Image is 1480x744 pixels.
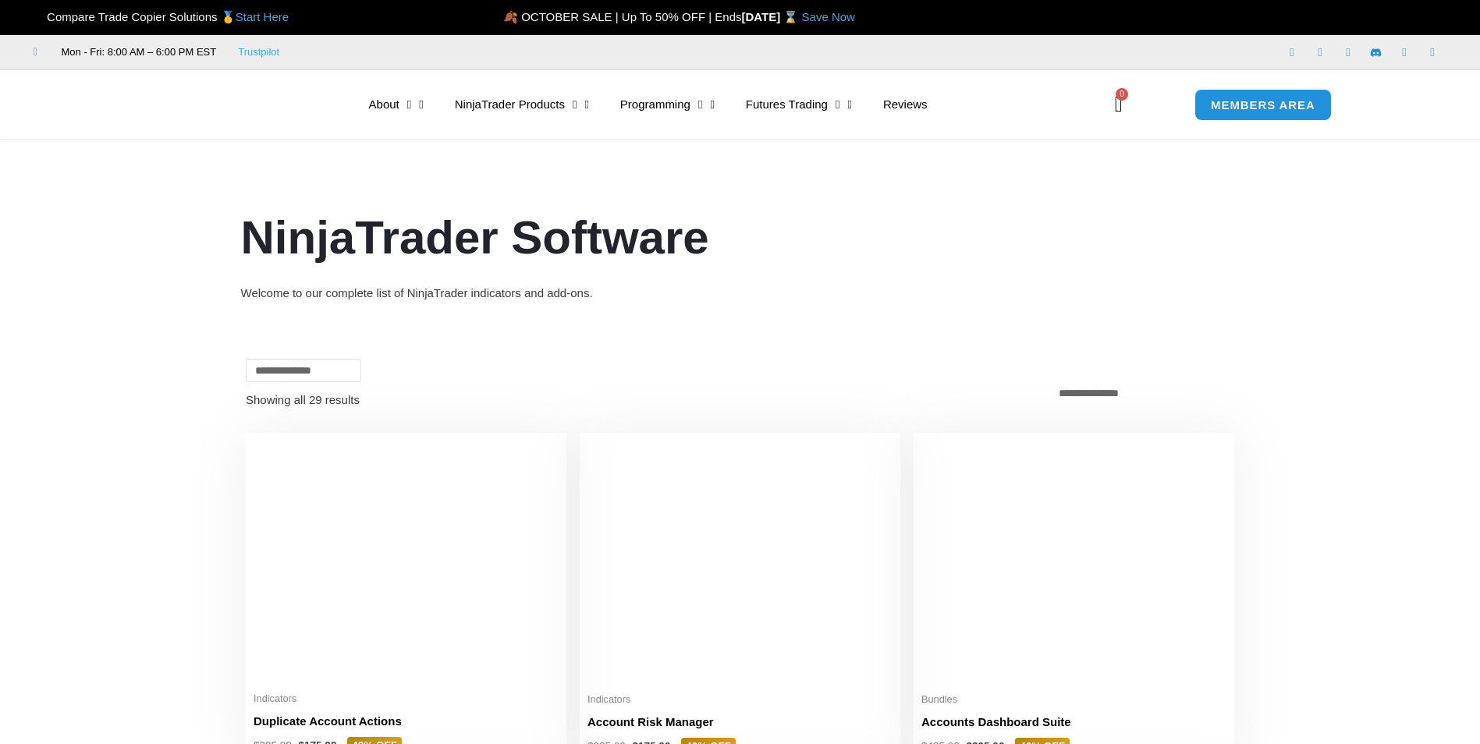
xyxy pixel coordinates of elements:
h2: Account Risk Manager [587,714,893,730]
a: Start Here [236,10,289,23]
a: Trustpilot [238,43,279,62]
a: NinjaTrader Products [439,87,605,122]
a: 0 [1091,82,1146,127]
p: Showing all 29 results [246,394,360,406]
img: Account Risk Manager [587,441,893,683]
a: Programming [605,87,730,122]
div: Welcome to our complete list of NinjaTrader indicators and add-ons. [241,282,1240,304]
a: Futures Trading [730,87,868,122]
img: Accounts Dashboard Suite [921,441,1226,684]
a: About [353,87,439,122]
span: Compare Trade Copier Solutions 🥇 [34,10,289,23]
a: MEMBERS AREA [1194,89,1332,121]
span: Indicators [254,693,559,706]
img: 🏆 [34,11,46,23]
span: 0 [1116,88,1128,101]
img: Duplicate Account Actions [254,441,559,683]
h1: NinjaTrader Software [241,205,1240,271]
a: Account Risk Manager [587,714,893,738]
a: Duplicate Account Actions [254,713,559,737]
strong: [DATE] ⌛ [741,10,801,23]
a: Accounts Dashboard Suite [921,714,1226,738]
span: Indicators [587,693,893,707]
h2: Accounts Dashboard Suite [921,714,1226,730]
span: Mon - Fri: 8:00 AM – 6:00 PM EST [58,43,217,62]
span: Bundles [921,693,1226,707]
h2: Duplicate Account Actions [254,713,559,729]
img: LogoAI | Affordable Indicators – NinjaTrader [155,76,323,133]
a: Save Now [802,10,855,23]
select: Shop order [1050,382,1234,404]
a: Reviews [868,87,943,122]
span: 🍂 OCTOBER SALE | Up To 50% OFF | Ends [503,10,742,23]
nav: Menu [353,87,1090,122]
span: MEMBERS AREA [1211,99,1315,111]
